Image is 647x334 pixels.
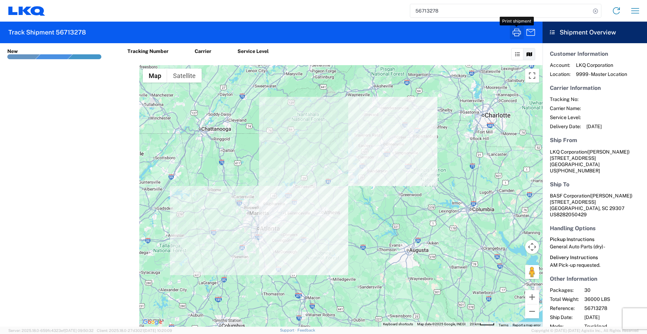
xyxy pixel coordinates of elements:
img: Google [141,318,164,327]
span: Carrier Name: [550,105,581,111]
button: Zoom out [525,304,539,318]
h5: Handling Options [550,225,640,232]
span: Reference: [550,305,579,311]
span: Client: 2025.18.0-27d3021 [97,328,172,333]
a: Terms [499,323,508,327]
div: General Auto Parts (dry) - [550,243,640,250]
span: Mode: [550,323,579,329]
span: 20 km [470,322,480,326]
button: Drag Pegman onto the map to open Street View [525,265,539,279]
div: Carrier [195,48,211,54]
span: [DATE] 10:20:09 [144,328,172,333]
h5: Other Information [550,275,640,282]
button: Zoom in [525,290,539,304]
header: Shipment Overview [543,22,647,43]
span: 30 [584,287,644,293]
span: [STREET_ADDRESS] [550,155,596,161]
span: BASF Corporation [STREET_ADDRESS] [550,193,632,205]
h6: Pickup Instructions [550,236,640,242]
span: [DATE] [584,314,644,320]
a: Open this area in Google Maps (opens a new window) [141,318,164,327]
div: New [7,48,18,54]
h5: Customer Information [550,51,640,57]
h2: Track Shipment 56713278 [8,28,86,37]
span: ([PERSON_NAME]) [590,193,632,199]
span: Copyright © [DATE]-[DATE] Agistix Inc., All Rights Reserved [531,327,639,334]
h5: Carrier Information [550,85,640,91]
h5: Ship From [550,137,640,143]
span: 8282050429 [556,212,587,217]
span: Service Level: [550,114,581,121]
div: Service Level [237,48,269,54]
button: Map camera controls [525,240,539,254]
div: AM Pick-up requested. [550,262,640,268]
span: LKQ Corporation [576,62,627,68]
span: LKQ Corporation [550,149,587,155]
span: Map data ©2025 Google, INEGI [417,322,466,326]
button: Toggle fullscreen view [525,69,539,83]
address: [GEOGRAPHIC_DATA], SC 29307 US [550,193,640,218]
button: Keyboard shortcuts [383,322,413,327]
span: Server: 2025.18.0-659fc4323ef [8,328,94,333]
span: [DATE] [586,123,602,130]
h5: Ship To [550,181,640,188]
span: 36000 LBS [584,296,644,302]
button: Map Scale: 20 km per 39 pixels [468,322,497,327]
span: Delivery Date: [550,123,581,130]
input: Shipment, tracking or reference number [410,4,591,17]
span: Tracking No: [550,96,581,102]
span: Total Weight: [550,296,579,302]
span: Location: [550,71,570,77]
address: [GEOGRAPHIC_DATA] US [550,149,640,174]
span: ([PERSON_NAME]) [587,149,630,155]
button: Show satellite imagery [167,69,202,83]
h6: Delivery Instructions [550,255,640,261]
span: [PHONE_NUMBER] [556,168,600,173]
span: Ship Date: [550,314,579,320]
span: 56713278 [584,305,644,311]
button: Show street map [143,69,167,83]
span: Truckload [584,323,644,329]
span: Account: [550,62,570,68]
span: [DATE] 09:50:32 [64,328,94,333]
a: Support [280,328,297,332]
a: Feedback [297,328,315,332]
span: Packages: [550,287,579,293]
a: Report a map error [513,323,540,327]
span: 9999 - Master Location [576,71,627,77]
div: Tracking Number [127,48,169,54]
